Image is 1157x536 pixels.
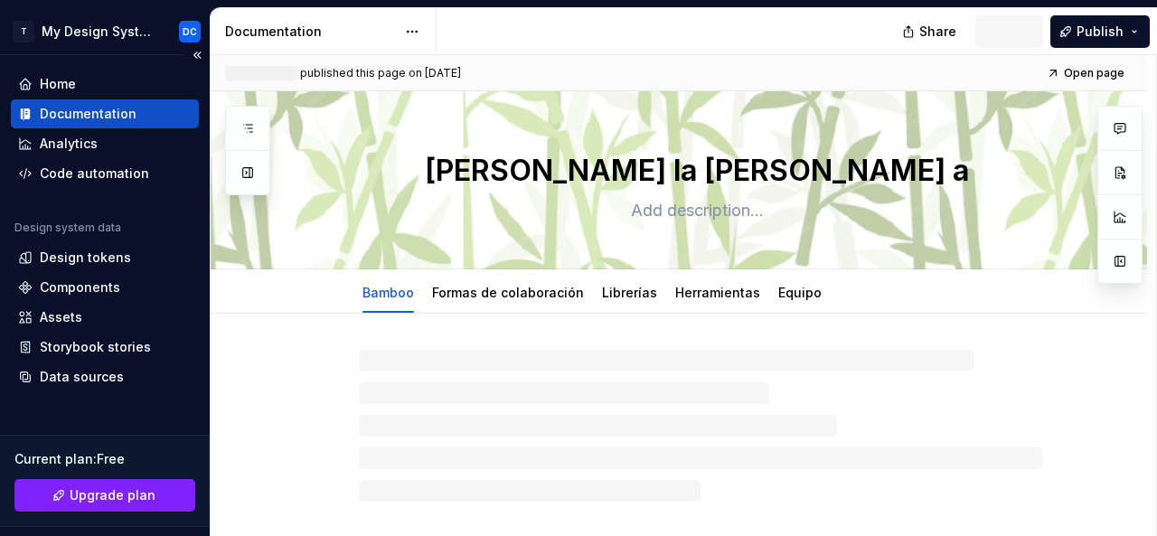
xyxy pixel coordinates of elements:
div: Formas de colaboración [425,273,591,311]
div: Storybook stories [40,338,151,356]
span: Share [919,23,956,41]
button: Share [893,15,968,48]
div: Data sources [40,368,124,386]
button: TMy Design SystemDC [4,12,206,51]
div: Analytics [40,135,98,153]
a: Design tokens [11,243,199,272]
a: Assets [11,303,199,332]
a: Librerías [602,285,657,300]
div: Components [40,278,120,296]
div: Equipo [771,273,829,311]
a: Open page [1041,61,1133,86]
div: Current plan : Free [14,450,195,468]
div: Assets [40,308,82,326]
a: Documentation [11,99,199,128]
button: Publish [1050,15,1150,48]
a: Equipo [778,285,822,300]
textarea: [PERSON_NAME] la [PERSON_NAME] a [GEOGRAPHIC_DATA] [355,149,1039,193]
a: Formas de colaboración [432,285,584,300]
a: Herramientas [675,285,760,300]
div: Herramientas [668,273,767,311]
a: Data sources [11,362,199,391]
span: Publish [1077,23,1124,41]
a: Storybook stories [11,333,199,362]
div: T [13,21,34,42]
a: Home [11,70,199,99]
div: Documentation [225,23,396,41]
a: Code automation [11,159,199,188]
div: Design system data [14,221,121,235]
span: Open page [1064,66,1124,80]
a: Analytics [11,129,199,158]
a: Bamboo [362,285,414,300]
button: Upgrade plan [14,479,195,512]
div: Librerías [595,273,664,311]
div: My Design System [42,23,157,41]
div: Design tokens [40,249,131,267]
div: published this page on [DATE] [300,66,461,80]
a: Components [11,273,199,302]
div: Home [40,75,76,93]
button: Collapse sidebar [184,42,210,68]
div: DC [183,24,197,39]
div: Bamboo [355,273,421,311]
div: Code automation [40,165,149,183]
span: Upgrade plan [70,486,155,504]
div: Documentation [40,105,136,123]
